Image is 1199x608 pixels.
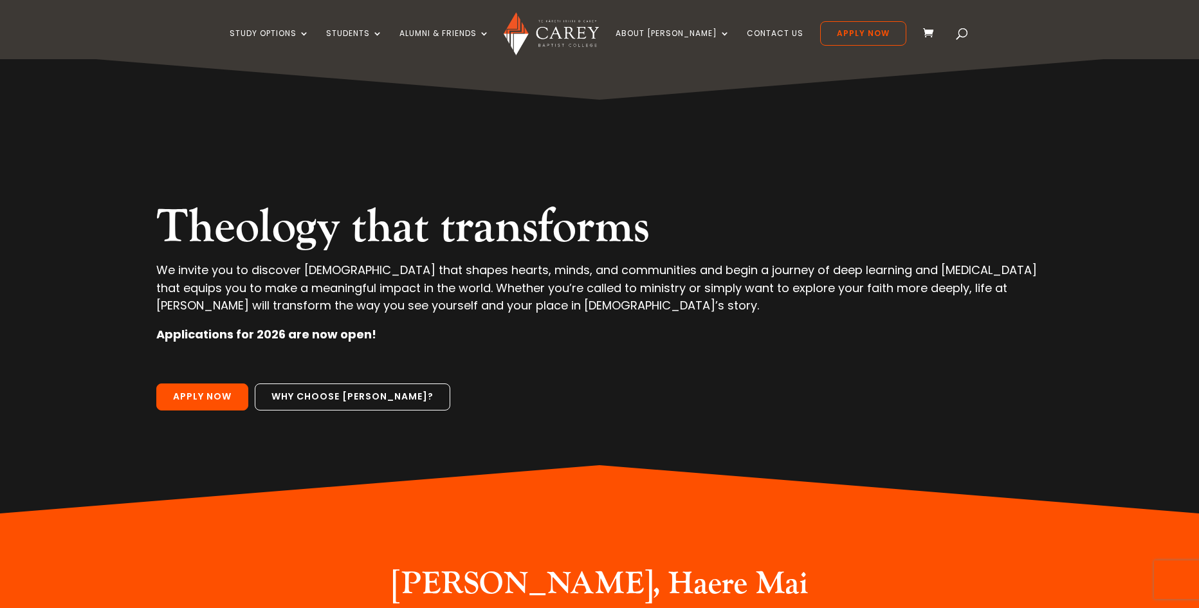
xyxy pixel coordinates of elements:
strong: Applications for 2026 are now open! [156,326,376,342]
p: We invite you to discover [DEMOGRAPHIC_DATA] that shapes hearts, minds, and communities and begin... [156,261,1043,326]
a: Study Options [230,29,309,59]
h2: Theology that transforms [156,199,1043,261]
a: Alumni & Friends [399,29,490,59]
img: Carey Baptist College [504,12,598,55]
a: Students [326,29,383,59]
a: Contact Us [747,29,803,59]
a: Why choose [PERSON_NAME]? [255,383,450,410]
a: Apply Now [820,21,906,46]
a: About [PERSON_NAME] [616,29,730,59]
a: Apply Now [156,383,248,410]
